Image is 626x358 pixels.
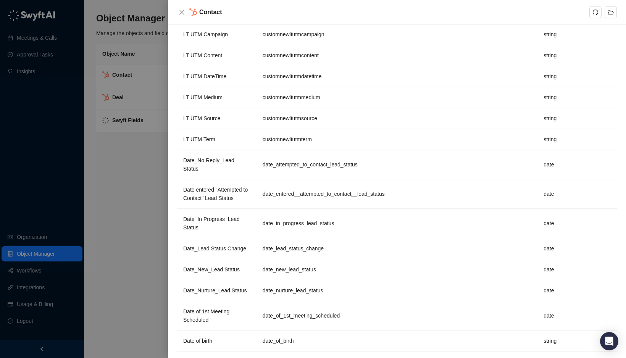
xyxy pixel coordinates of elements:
span: LT UTM Medium [183,94,223,100]
td: string [537,108,617,129]
td: date [537,280,617,301]
td: date [537,259,617,280]
span: close [179,9,185,15]
span: Date_No Reply_Lead Status [183,157,234,172]
span: redo [592,9,599,15]
td: string [537,87,617,108]
span: Date_Nurture_Lead Status [183,287,247,293]
td: customnewltutmcampaign [257,24,537,45]
td: string [537,331,617,352]
td: customnewltutmdatetime [257,66,537,87]
span: LT UTM Campaign [183,31,228,37]
td: date_attempted_to_contact_lead_status [257,150,537,179]
span: Date of 1st Meeting Scheduled [183,308,229,323]
td: string [537,66,617,87]
td: customnewltutmmedium [257,87,537,108]
td: customnewltutmcontent [257,45,537,66]
button: Close [177,8,186,17]
img: hubspot-DkpyWjJb.png [189,8,197,16]
span: folder-open [608,9,614,15]
td: date [537,301,617,331]
td: date [537,238,617,259]
td: customnewltutmsource [257,108,537,129]
td: date_in_progress_lead_status [257,209,537,238]
td: date_lead_status_change [257,238,537,259]
span: Date_In Progress_Lead Status [183,216,240,231]
span: Date of birth [183,338,212,344]
td: date_nurture_lead_status [257,280,537,301]
td: date [537,179,617,209]
span: Date entered "Attempted to Contact" Lead Status [183,187,248,201]
span: Date_New_Lead Status [183,266,240,273]
td: string [537,45,617,66]
td: string [537,24,617,45]
td: date_of_1st_meeting_scheduled [257,301,537,331]
td: date_entered__attempted_to_contact__lead_status [257,179,537,209]
td: date_of_birth [257,331,537,352]
td: customnewltutmterm [257,129,537,150]
span: Date_Lead Status Change [183,245,246,252]
td: date [537,150,617,179]
td: string [537,129,617,150]
span: LT UTM Content [183,52,222,58]
td: date_new_lead_status [257,259,537,280]
span: LT UTM Term [183,136,215,142]
td: date [537,209,617,238]
div: Open Intercom Messenger [600,332,618,350]
span: LT UTM Source [183,115,221,121]
h5: Contact [199,8,222,17]
span: LT UTM DateTime [183,73,226,79]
